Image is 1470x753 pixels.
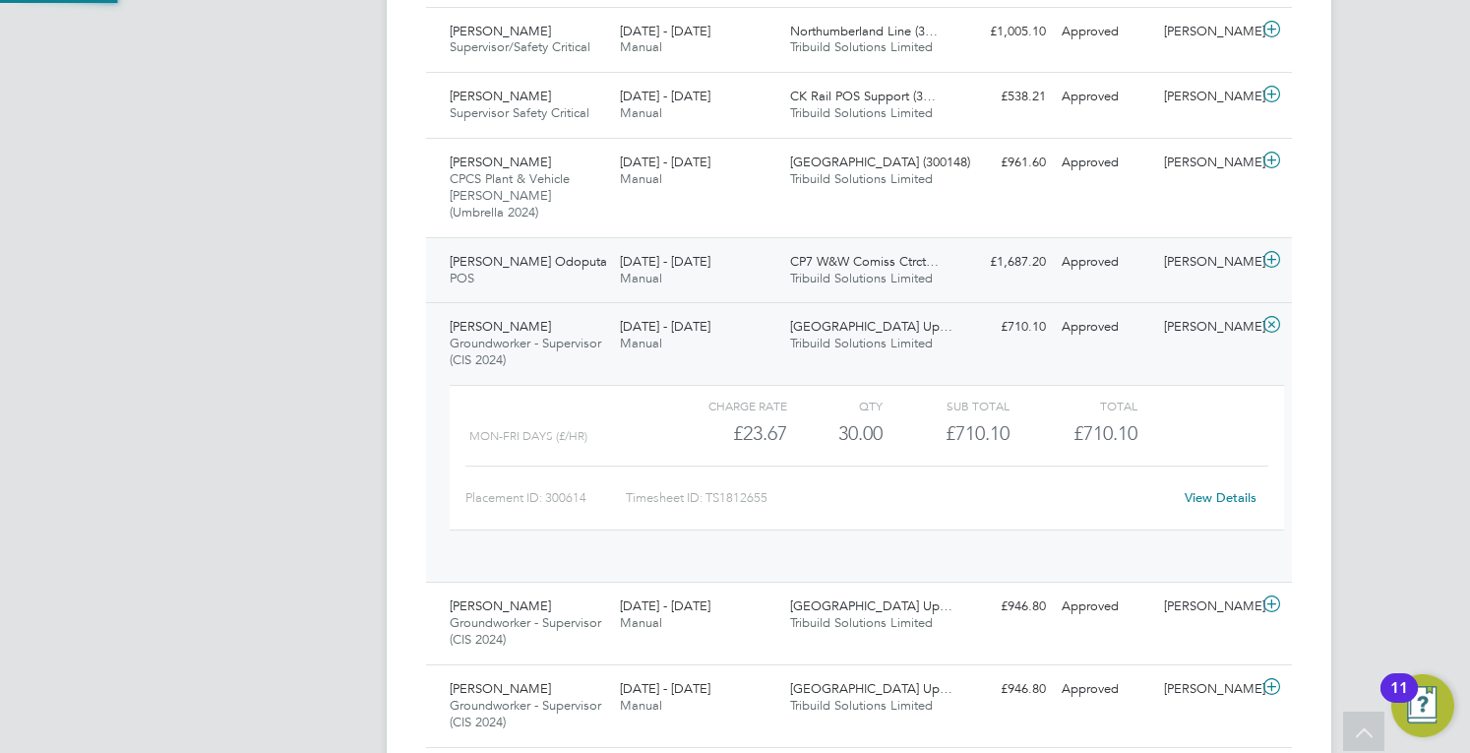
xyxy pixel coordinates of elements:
[450,697,601,730] span: Groundworker - Supervisor (CIS 2024)
[620,38,662,55] span: Manual
[790,335,933,351] span: Tribuild Solutions Limited
[951,16,1054,48] div: £1,005.10
[1073,421,1137,445] span: £710.10
[620,253,710,270] span: [DATE] - [DATE]
[450,104,589,121] span: Supervisor Safety Critical
[620,614,662,631] span: Manual
[660,417,787,450] div: £23.67
[1156,246,1258,279] div: [PERSON_NAME]
[790,104,933,121] span: Tribuild Solutions Limited
[450,253,607,270] span: [PERSON_NAME] Odoputa
[787,417,883,450] div: 30.00
[450,170,570,220] span: CPCS Plant & Vehicle [PERSON_NAME] (Umbrella 2024)
[450,680,551,697] span: [PERSON_NAME]
[1054,591,1156,623] div: Approved
[620,680,710,697] span: [DATE] - [DATE]
[620,154,710,170] span: [DATE] - [DATE]
[450,318,551,335] span: [PERSON_NAME]
[620,318,710,335] span: [DATE] - [DATE]
[465,482,626,514] div: Placement ID: 300614
[626,482,1172,514] div: Timesheet ID: TS1812655
[1390,688,1408,714] div: 11
[450,335,601,368] span: Groundworker - Supervisor (CIS 2024)
[883,394,1010,417] div: Sub Total
[790,88,936,104] span: CK Rail POS Support (3…
[951,246,1054,279] div: £1,687.20
[790,680,952,697] span: [GEOGRAPHIC_DATA] Up…
[620,597,710,614] span: [DATE] - [DATE]
[1054,16,1156,48] div: Approved
[790,697,933,714] span: Tribuild Solutions Limited
[1156,673,1258,706] div: [PERSON_NAME]
[450,38,590,55] span: Supervisor/Safety Critical
[1054,81,1156,113] div: Approved
[951,591,1054,623] div: £946.80
[620,270,662,286] span: Manual
[1156,16,1258,48] div: [PERSON_NAME]
[883,417,1010,450] div: £710.10
[1054,673,1156,706] div: Approved
[790,253,939,270] span: CP7 W&W Comiss Ctrct…
[1391,674,1454,737] button: Open Resource Center, 11 new notifications
[1156,591,1258,623] div: [PERSON_NAME]
[469,429,587,443] span: Mon-Fri Days (£/HR)
[951,81,1054,113] div: £538.21
[450,154,551,170] span: [PERSON_NAME]
[951,311,1054,344] div: £710.10
[1156,81,1258,113] div: [PERSON_NAME]
[790,270,933,286] span: Tribuild Solutions Limited
[1185,489,1256,506] a: View Details
[1156,147,1258,179] div: [PERSON_NAME]
[787,394,883,417] div: QTY
[1010,394,1136,417] div: Total
[450,270,474,286] span: POS
[951,147,1054,179] div: £961.60
[450,88,551,104] span: [PERSON_NAME]
[620,697,662,714] span: Manual
[620,104,662,121] span: Manual
[790,318,952,335] span: [GEOGRAPHIC_DATA] Up…
[1054,311,1156,344] div: Approved
[1054,147,1156,179] div: Approved
[790,154,970,170] span: [GEOGRAPHIC_DATA] (300148)
[790,170,933,187] span: Tribuild Solutions Limited
[450,597,551,614] span: [PERSON_NAME]
[620,88,710,104] span: [DATE] - [DATE]
[790,614,933,631] span: Tribuild Solutions Limited
[1156,311,1258,344] div: [PERSON_NAME]
[790,38,933,55] span: Tribuild Solutions Limited
[1054,246,1156,279] div: Approved
[660,394,787,417] div: Charge rate
[620,335,662,351] span: Manual
[620,23,710,39] span: [DATE] - [DATE]
[620,170,662,187] span: Manual
[450,614,601,648] span: Groundworker - Supervisor (CIS 2024)
[790,23,938,39] span: Northumberland Line (3…
[951,673,1054,706] div: £946.80
[790,597,952,614] span: [GEOGRAPHIC_DATA] Up…
[450,23,551,39] span: [PERSON_NAME]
